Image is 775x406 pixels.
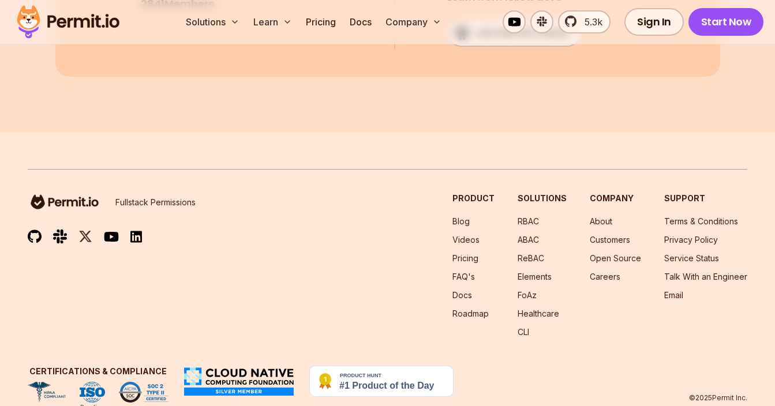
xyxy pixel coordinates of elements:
a: About [590,216,612,226]
span: 5.3k [578,15,602,29]
a: Talk With an Engineer [664,272,747,281]
a: Email [664,290,683,300]
a: Roadmap [452,309,489,318]
a: Start Now [688,8,764,36]
button: Company [381,10,446,33]
button: Solutions [181,10,244,33]
img: Permit.io - Never build permissions again | Product Hunt [309,366,454,397]
a: Service Status [664,253,719,263]
img: twitter [78,230,92,244]
img: logo [28,193,102,211]
img: youtube [104,230,119,243]
img: ISO [80,382,105,403]
h3: Certifications & Compliance [28,366,169,377]
img: github [28,230,42,244]
img: HIPAA [28,382,66,403]
h3: Product [452,193,495,204]
a: 5.3k [558,10,611,33]
a: Videos [452,235,480,245]
a: Healthcare [518,309,559,318]
a: ABAC [518,235,539,245]
a: Customers [590,235,630,245]
h3: Support [664,193,747,204]
a: Terms & Conditions [664,216,738,226]
p: © 2025 Permit Inc. [689,393,747,403]
a: Docs [345,10,376,33]
a: CLI [518,327,529,337]
button: Learn [249,10,297,33]
img: slack [53,228,67,244]
h3: Solutions [518,193,567,204]
a: Pricing [301,10,340,33]
a: Blog [452,216,470,226]
a: Pricing [452,253,478,263]
a: FoAz [518,290,537,300]
a: Careers [590,272,620,281]
img: SOC [119,382,169,403]
a: Open Source [590,253,641,263]
a: Elements [518,272,552,281]
a: Privacy Policy [664,235,718,245]
img: linkedin [130,230,142,243]
a: Docs [452,290,472,300]
p: Fullstack Permissions [115,197,196,208]
a: ReBAC [518,253,544,263]
a: FAQ's [452,272,475,281]
a: RBAC [518,216,539,226]
img: Permit logo [12,2,125,42]
a: Sign In [624,8,684,36]
h3: Company [590,193,641,204]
